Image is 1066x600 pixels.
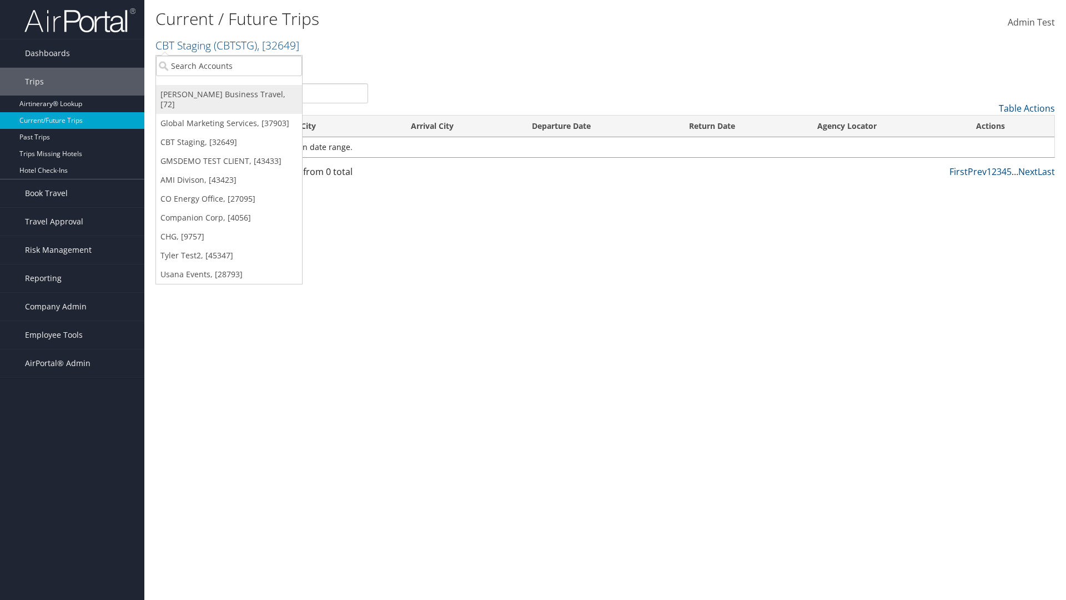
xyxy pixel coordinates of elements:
[1012,166,1018,178] span: …
[1008,16,1055,28] span: Admin Test
[1007,166,1012,178] a: 5
[679,116,807,137] th: Return Date: activate to sort column ascending
[997,166,1002,178] a: 3
[155,58,755,73] p: Filter:
[807,116,966,137] th: Agency Locator: activate to sort column ascending
[992,166,997,178] a: 2
[25,208,83,236] span: Travel Approval
[25,68,44,96] span: Trips
[401,116,521,137] th: Arrival City: activate to sort column ascending
[214,38,257,53] span: ( CBTSTG )
[25,321,83,349] span: Employee Tools
[987,166,992,178] a: 1
[968,166,987,178] a: Prev
[156,189,302,208] a: CO Energy Office, [27095]
[25,293,87,321] span: Company Admin
[1002,166,1007,178] a: 4
[25,264,62,292] span: Reporting
[25,349,90,377] span: AirPortal® Admin
[156,171,302,189] a: AMI Divison, [43423]
[155,7,755,31] h1: Current / Future Trips
[25,39,70,67] span: Dashboards
[156,152,302,171] a: GMSDEMO TEST CLIENT, [43433]
[156,85,302,114] a: [PERSON_NAME] Business Travel, [72]
[156,114,302,133] a: Global Marketing Services, [37903]
[156,208,302,227] a: Companion Corp, [4056]
[155,38,299,53] a: CBT Staging
[1008,6,1055,40] a: Admin Test
[999,102,1055,114] a: Table Actions
[156,56,302,76] input: Search Accounts
[1018,166,1038,178] a: Next
[156,246,302,265] a: Tyler Test2, [45347]
[966,116,1054,137] th: Actions
[1038,166,1055,178] a: Last
[25,236,92,264] span: Risk Management
[522,116,679,137] th: Departure Date: activate to sort column descending
[156,265,302,284] a: Usana Events, [28793]
[156,137,1054,157] td: No Airtineraries found within the given date range.
[24,7,135,33] img: airportal-logo.png
[257,38,299,53] span: , [ 32649 ]
[949,166,968,178] a: First
[250,116,401,137] th: Departure City: activate to sort column ascending
[156,133,302,152] a: CBT Staging, [32649]
[156,227,302,246] a: CHG, [9757]
[25,179,68,207] span: Book Travel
